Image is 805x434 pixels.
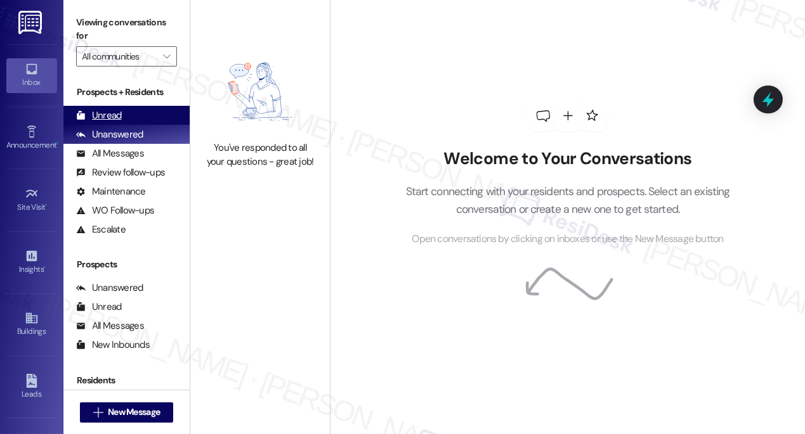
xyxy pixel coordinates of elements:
[82,46,157,67] input: All communities
[44,263,46,272] span: •
[6,183,57,217] a: Site Visit •
[93,407,103,418] i: 
[76,319,144,333] div: All Messages
[412,231,723,247] span: Open conversations by clicking on inboxes or use the New Message button
[76,128,143,141] div: Unanswered
[108,405,160,419] span: New Message
[63,374,190,387] div: Residents
[76,338,150,352] div: New Inbounds
[76,109,122,122] div: Unread
[46,201,48,210] span: •
[204,48,316,135] img: empty-state
[76,281,143,295] div: Unanswered
[76,223,126,236] div: Escalate
[204,141,316,169] div: You've responded to all your questions - great job!
[63,86,190,99] div: Prospects + Residents
[76,147,144,160] div: All Messages
[18,11,44,34] img: ResiDesk Logo
[6,307,57,341] a: Buildings
[6,370,57,404] a: Leads
[76,13,177,46] label: Viewing conversations for
[76,204,154,217] div: WO Follow-ups
[76,166,165,179] div: Review follow-ups
[6,58,57,93] a: Inbox
[386,149,749,169] h2: Welcome to Your Conversations
[163,51,170,61] i: 
[6,245,57,279] a: Insights •
[76,300,122,314] div: Unread
[80,402,174,423] button: New Message
[56,139,58,148] span: •
[76,185,146,198] div: Maintenance
[63,258,190,271] div: Prospects
[386,182,749,219] p: Start connecting with your residents and prospects. Select an existing conversation or create a n...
